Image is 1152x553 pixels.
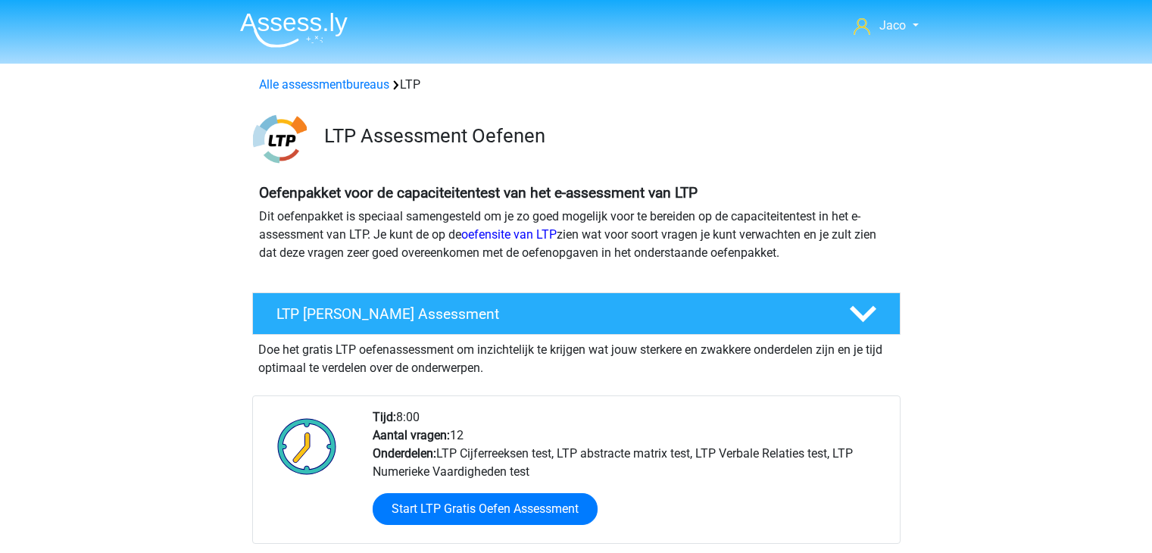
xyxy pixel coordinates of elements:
[373,493,598,525] a: Start LTP Gratis Oefen Assessment
[259,77,389,92] a: Alle assessmentbureaus
[373,410,396,424] b: Tijd:
[373,446,436,461] b: Onderdelen:
[373,428,450,442] b: Aantal vragen:
[361,408,899,543] div: 8:00 12 LTP Cijferreeksen test, LTP abstracte matrix test, LTP Verbale Relaties test, LTP Numerie...
[461,227,557,242] a: oefensite van LTP
[848,17,924,35] a: Jaco
[324,124,888,148] h3: LTP Assessment Oefenen
[259,184,698,202] b: Oefenpakket voor de capaciteitentest van het e-assessment van LTP
[252,335,901,377] div: Doe het gratis LTP oefenassessment om inzichtelijk te krijgen wat jouw sterkere en zwakkere onder...
[240,12,348,48] img: Assessly
[253,76,900,94] div: LTP
[253,112,307,166] img: ltp.png
[259,208,894,262] p: Dit oefenpakket is speciaal samengesteld om je zo goed mogelijk voor te bereiden op de capaciteit...
[269,408,345,484] img: Klok
[276,305,825,323] h4: LTP [PERSON_NAME] Assessment
[879,18,906,33] span: Jaco
[246,292,907,335] a: LTP [PERSON_NAME] Assessment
